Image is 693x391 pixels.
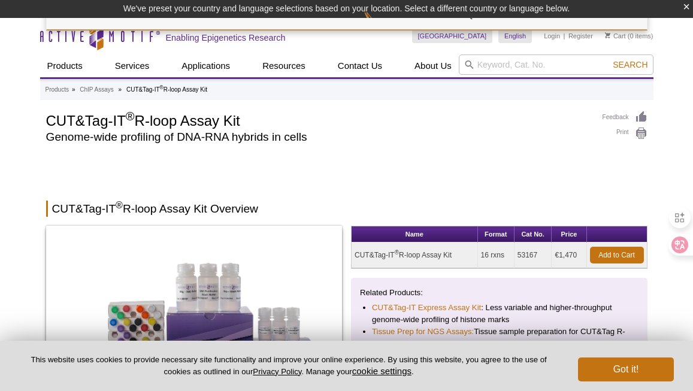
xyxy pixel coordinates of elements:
[568,32,593,40] a: Register
[46,111,591,129] h1: CUT&Tag-IT R-loop Assay Kit
[603,127,647,140] a: Print
[603,111,647,124] a: Feedback
[331,54,389,77] a: Contact Us
[174,54,237,77] a: Applications
[552,243,586,268] td: €1,470
[40,54,90,77] a: Products
[605,29,653,43] li: (0 items)
[515,243,552,268] td: 53167
[478,226,515,243] th: Format
[372,326,627,350] li: Tissue sample preparation for CUT&Tag R-loop
[352,226,478,243] th: Name
[552,226,586,243] th: Price
[116,200,123,210] sup: ®
[360,287,638,299] p: Related Products:
[352,366,411,376] button: cookie settings
[364,9,395,37] img: Change Here
[544,32,560,40] a: Login
[412,29,493,43] a: [GEOGRAPHIC_DATA]
[126,86,207,93] li: CUT&Tag-IT R-loop Assay Kit
[605,32,610,38] img: Your Cart
[119,86,122,93] li: »
[46,84,69,95] a: Products
[126,110,135,123] sup: ®
[108,54,157,77] a: Services
[578,357,674,381] button: Got it!
[407,54,459,77] a: About Us
[352,243,478,268] td: CUT&Tag-IT R-loop Assay Kit
[395,249,399,256] sup: ®
[72,86,75,93] li: »
[160,84,164,90] sup: ®
[253,367,301,376] a: Privacy Policy
[605,32,626,40] a: Cart
[372,326,474,338] a: Tissue Prep for NGS Assays:
[609,59,651,70] button: Search
[498,29,532,43] a: English
[590,247,644,263] a: Add to Cart
[564,29,565,43] li: |
[478,243,515,268] td: 16 rxns
[46,132,591,143] h2: Genome-wide profiling of DNA-RNA hybrids in cells
[613,60,647,69] span: Search
[166,32,286,43] h2: Enabling Epigenetics Research
[19,354,558,377] p: This website uses cookies to provide necessary site functionality and improve your online experie...
[372,302,627,326] li: : Less variable and higher-throughput genome-wide profiling of histone marks
[372,302,481,314] a: CUT&Tag-IT Express Assay Kit
[255,54,313,77] a: Resources
[80,84,114,95] a: ChIP Assays
[515,226,552,243] th: Cat No.
[459,54,653,75] input: Keyword, Cat. No.
[46,201,647,217] h2: CUT&Tag-IT R-loop Assay Kit Overview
